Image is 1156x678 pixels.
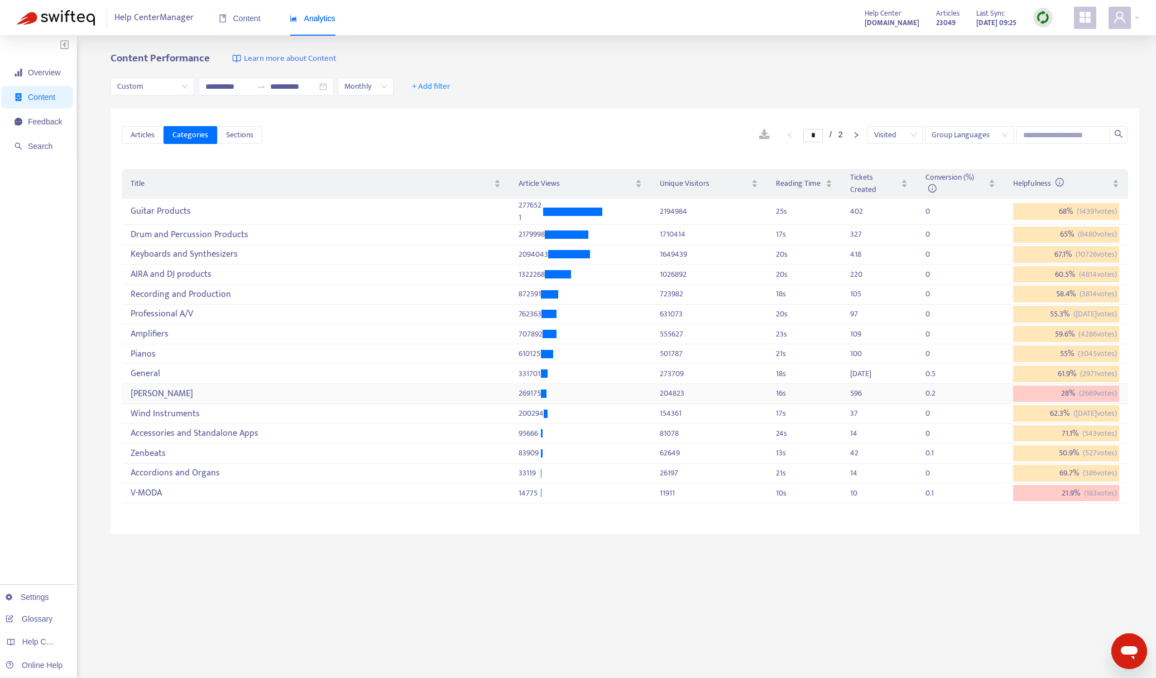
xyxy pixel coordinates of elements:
[776,328,832,340] div: 23 s
[925,288,948,300] div: 0
[651,169,767,199] th: Unique Visitors
[6,593,49,602] a: Settings
[1036,11,1050,25] img: sync.dc5367851b00ba804db3.png
[1013,203,1119,220] div: 68 %
[776,288,832,300] div: 18 s
[519,387,541,400] div: 269175
[925,171,974,196] span: Conversion (%)
[519,348,541,360] div: 610125
[1078,11,1092,24] span: appstore
[1013,177,1064,190] span: Helpfulness
[1079,268,1117,281] span: ( 4814 votes)
[111,50,210,67] b: Content Performance
[122,126,164,144] button: Articles
[519,368,541,380] div: 331701
[519,288,541,300] div: 872591
[131,464,500,483] div: Accordions and Organs
[519,308,541,320] div: 762363
[850,407,872,420] div: 37
[131,305,500,324] div: Professional A/V
[865,16,919,29] a: [DOMAIN_NAME]
[1078,328,1117,340] span: ( 4286 votes)
[865,17,919,29] strong: [DOMAIN_NAME]
[1013,366,1119,382] div: 61.9 %
[850,268,872,281] div: 220
[519,447,541,459] div: 83909
[776,177,823,190] span: Reading Time
[660,447,758,459] div: 62649
[925,487,948,499] div: 0.1
[131,246,500,264] div: Keyboards and Synthesizers
[1013,386,1119,402] div: 28 %
[781,128,799,142] button: left
[519,467,541,479] div: 33119
[131,444,500,463] div: Zenbeats
[865,7,901,20] span: Help Center
[976,7,1005,20] span: Last Sync
[850,248,872,261] div: 418
[925,328,948,340] div: 0
[925,368,948,380] div: 0.5
[776,368,832,380] div: 18 s
[244,52,336,65] span: Learn more about Content
[519,427,541,440] div: 95666
[847,128,865,142] li: Next Page
[1013,345,1119,362] div: 55 %
[660,328,758,340] div: 555627
[776,348,832,360] div: 21 s
[660,205,758,218] div: 2194984
[131,129,155,141] span: Articles
[1078,348,1117,360] span: ( 3045 votes)
[219,15,227,22] span: book
[6,614,52,623] a: Glossary
[776,427,832,440] div: 24 s
[776,268,832,281] div: 20 s
[776,387,832,400] div: 16 s
[925,248,948,261] div: 0
[519,228,545,241] div: 2179998
[22,637,68,646] span: Help Centers
[131,325,500,343] div: Amplifiers
[850,387,872,400] div: 596
[257,82,266,91] span: swap-right
[1076,248,1117,261] span: ( 10726 votes)
[1114,129,1123,138] span: search
[850,487,872,499] div: 10
[776,248,832,261] div: 20 s
[1079,387,1117,400] span: ( 2669 votes)
[1083,467,1117,479] span: ( 386 votes)
[660,308,758,320] div: 631073
[847,128,865,142] button: right
[172,129,208,141] span: Categories
[28,117,62,126] span: Feedback
[1013,227,1119,243] div: 65 %
[519,248,548,261] div: 2094043
[803,128,843,142] li: 1/2
[660,407,758,420] div: 154361
[519,328,543,340] div: 707892
[1113,11,1126,24] span: user
[17,10,95,26] img: Swifteq
[1111,633,1147,669] iframe: メッセージングウィンドウを開くボタン
[874,127,917,143] span: Visited
[232,52,336,65] a: Learn more about Content
[1013,445,1119,462] div: 50.9 %
[15,118,22,126] span: message
[925,447,948,459] div: 0.1
[850,328,872,340] div: 109
[925,205,948,218] div: 0
[404,78,459,95] button: + Add filter
[131,177,491,190] span: Title
[660,288,758,300] div: 723982
[1013,425,1119,442] div: 71.1 %
[15,142,22,150] span: search
[217,126,262,144] button: Sections
[936,7,960,20] span: Articles
[290,15,298,22] span: area-chart
[850,205,872,218] div: 402
[6,661,63,670] a: Online Help
[776,407,832,420] div: 17 s
[660,368,758,380] div: 273709
[1077,205,1117,218] span: ( 14391 votes)
[932,127,1008,143] span: Group Languages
